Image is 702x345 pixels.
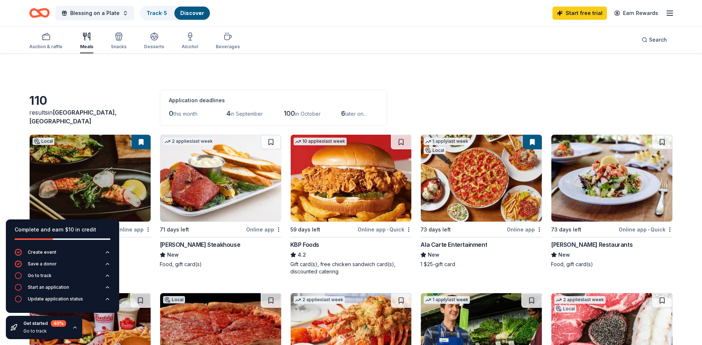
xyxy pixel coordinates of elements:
[216,44,240,50] div: Beverages
[420,261,542,268] div: 1 $25-gift card
[29,134,151,268] a: Image for GaijinLocal59 days leftOnline appGaijinNewFood, gift card(s)
[116,225,151,234] div: Online app
[144,44,164,50] div: Desserts
[558,250,570,259] span: New
[163,138,214,145] div: 2 applies last week
[290,134,412,275] a: Image for KBP Foods10 applieslast week59 days leftOnline app•QuickKBP Foods4.2Gift card(s), free ...
[29,4,50,22] a: Home
[424,138,470,145] div: 1 apply last week
[358,225,412,234] div: Online app Quick
[551,135,672,222] img: Image for Cameron Mitchell Restaurants
[420,134,542,268] a: Image for Ala Carte Entertainment1 applylast weekLocal73 days leftOnline appAla Carte Entertainme...
[160,134,282,268] a: Image for Perry's Steakhouse2 applieslast week71 days leftOnline app[PERSON_NAME] SteakhouseNewFo...
[290,261,412,275] div: Gift card(s), free chicken sandwich card(s), discounted catering
[246,225,282,234] div: Online app
[15,284,110,295] button: Start an application
[80,29,93,53] button: Meals
[649,35,667,44] span: Search
[140,6,211,20] button: Track· 5Discover
[507,225,542,234] div: Online app
[226,110,230,117] span: 4
[290,225,320,234] div: 59 days left
[216,29,240,53] button: Beverages
[387,227,388,233] span: •
[298,250,306,259] span: 4.2
[551,240,633,249] div: [PERSON_NAME] Restaurants
[424,147,446,154] div: Local
[70,9,120,18] span: Blessing on a Plate
[163,296,185,303] div: Local
[29,93,151,108] div: 110
[29,109,117,125] span: in
[15,260,110,272] button: Save a donor
[160,240,240,249] div: [PERSON_NAME] Steakhouse
[180,10,204,16] a: Discover
[428,250,439,259] span: New
[28,284,69,290] div: Start an application
[29,44,63,50] div: Auction & raffle
[551,134,673,268] a: Image for Cameron Mitchell Restaurants73 days leftOnline app•Quick[PERSON_NAME] RestaurantsNewFoo...
[551,225,581,234] div: 73 days left
[29,29,63,53] button: Auction & raffle
[147,10,167,16] a: Track· 5
[551,261,673,268] div: Food, gift card(s)
[29,109,117,125] span: [GEOGRAPHIC_DATA], [GEOGRAPHIC_DATA]
[111,29,127,53] button: Snacks
[619,225,673,234] div: Online app Quick
[636,32,673,47] button: Search
[648,227,649,233] span: •
[345,111,367,117] span: later on...
[80,44,93,50] div: Meals
[160,135,281,222] img: Image for Perry's Steakhouse
[420,240,487,249] div: Ala Carte Entertainment
[23,320,66,327] div: Get started
[294,138,347,145] div: 10 applies last week
[169,110,173,117] span: 0
[424,296,470,304] div: 1 apply last week
[51,320,66,327] div: 40 %
[167,250,179,259] span: New
[15,295,110,307] button: Update application status
[111,44,127,50] div: Snacks
[554,305,576,313] div: Local
[421,135,542,222] img: Image for Ala Carte Entertainment
[173,111,197,117] span: this month
[144,29,164,53] button: Desserts
[15,249,110,260] button: Create event
[420,225,451,234] div: 73 days left
[169,96,378,105] div: Application deadlines
[15,272,110,284] button: Go to track
[291,135,412,222] img: Image for KBP Foods
[230,111,263,117] span: in September
[182,44,198,50] div: Alcohol
[294,296,345,304] div: 2 applies last week
[28,249,56,255] div: Create event
[15,225,110,234] div: Complete and earn $10 in credit
[341,110,345,117] span: 6
[552,7,607,20] a: Start free trial
[610,7,663,20] a: Earn Rewards
[33,138,54,145] div: Local
[554,296,605,304] div: 2 applies last week
[28,273,52,279] div: Go to track
[160,225,189,234] div: 71 days left
[295,111,321,117] span: in October
[23,328,66,334] div: Go to track
[290,240,319,249] div: KBP Foods
[30,135,151,222] img: Image for Gaijin
[182,29,198,53] button: Alcohol
[28,296,83,302] div: Update application status
[29,108,151,126] div: results
[28,261,57,267] div: Save a donor
[56,6,134,20] button: Blessing on a Plate
[284,110,295,117] span: 100
[160,261,282,268] div: Food, gift card(s)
